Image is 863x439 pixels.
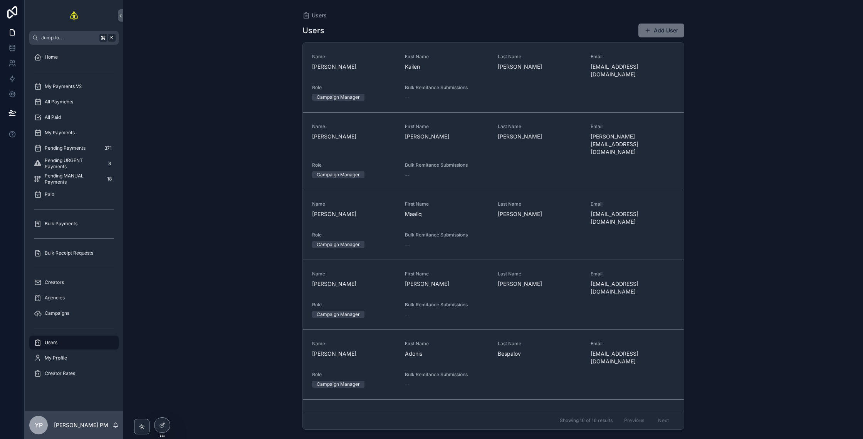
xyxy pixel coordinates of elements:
a: Home [29,50,119,64]
a: Users [29,336,119,350]
span: Email [591,54,674,60]
div: Campaign Manager [317,381,360,388]
span: [PERSON_NAME] [498,280,581,288]
span: Last Name [498,201,581,207]
a: All Payments [29,95,119,109]
span: First Name [405,201,489,207]
span: Email [591,271,674,277]
span: Bulk Remitance Submissions [405,371,489,378]
span: Bulk Remitance Submissions [405,84,489,91]
span: Users [45,339,57,346]
span: -- [405,241,410,249]
span: Last Name [498,271,581,277]
span: Role [312,162,396,168]
span: Campaigns [45,310,69,316]
span: First Name [405,271,489,277]
span: Name [312,201,396,207]
span: [EMAIL_ADDRESS][DOMAIN_NAME] [591,280,674,295]
span: Last Name [498,123,581,130]
span: Last Name [498,54,581,60]
span: All Paid [45,114,61,120]
span: Name [312,54,396,60]
span: Email [591,410,674,417]
span: Home [45,54,58,60]
span: [PERSON_NAME] [312,280,396,288]
span: Bespalov [498,350,581,358]
span: My Payments [45,130,75,136]
span: Creator Rates [45,370,75,377]
span: My Profile [45,355,67,361]
a: My Payments V2 [29,79,119,93]
span: Role [312,232,396,238]
span: Name [312,410,396,417]
span: Pending Payments [45,145,86,151]
div: 3 [105,159,114,168]
button: Jump to...K [29,31,119,45]
a: Agencies [29,291,119,305]
span: Name [312,271,396,277]
span: Pending URGENT Payments [45,157,102,170]
span: My Payments V2 [45,83,82,89]
div: scrollable content [25,45,123,390]
h1: Users [302,25,324,36]
span: Jump to... [41,35,96,41]
span: [PERSON_NAME] [405,280,489,288]
span: Bulk Remitance Submissions [405,232,489,238]
span: Users [312,12,327,19]
span: -- [405,171,410,179]
span: Bulk Remitance Submissions [405,162,489,168]
a: Add User [638,24,684,37]
span: First Name [405,123,489,130]
span: Pending MANUAL Payments [45,173,102,185]
span: [PERSON_NAME] [498,210,581,218]
span: YP [35,420,43,430]
span: [EMAIL_ADDRESS][DOMAIN_NAME] [591,210,674,226]
div: 371 [102,144,114,153]
span: Maaliq [405,210,489,218]
div: Campaign Manager [317,241,360,248]
div: Campaign Manager [317,311,360,318]
span: [PERSON_NAME][EMAIL_ADDRESS][DOMAIN_NAME] [591,133,674,156]
a: Bulk Receipt Requests [29,246,119,260]
span: Kailen [405,63,489,71]
a: Pending URGENT Payments3 [29,157,119,171]
img: App logo [69,9,79,22]
a: My Payments [29,126,119,140]
span: Bulk Remitance Submissions [405,302,489,308]
span: Showing 16 of 16 results [560,417,613,424]
p: [PERSON_NAME] PM [54,421,108,429]
span: Adonis [405,350,489,358]
span: Last Name [498,341,581,347]
a: Pending Payments371 [29,141,119,155]
a: Bulk Payments [29,217,119,231]
a: My Profile [29,351,119,365]
div: Campaign Manager [317,171,360,178]
span: Creators [45,279,64,285]
span: Role [312,302,396,308]
span: [PERSON_NAME] [312,63,396,71]
span: [EMAIL_ADDRESS][DOMAIN_NAME] [591,63,674,78]
span: Paid [45,191,54,198]
span: [PERSON_NAME] [312,133,396,140]
span: [PERSON_NAME] [498,133,581,140]
div: 18 [105,174,114,184]
a: Creator Rates [29,366,119,380]
span: First Name [405,410,489,417]
a: Name[PERSON_NAME]First Name[PERSON_NAME]Last Name[PERSON_NAME]Email[PERSON_NAME][EMAIL_ADDRESS][D... [303,112,684,190]
a: Name[PERSON_NAME]First NameAdonisLast NameBespalovEmail[EMAIL_ADDRESS][DOMAIN_NAME]RoleCampaign M... [303,329,684,399]
span: -- [405,311,410,319]
span: Bulk Payments [45,221,77,227]
a: All Paid [29,110,119,124]
span: [EMAIL_ADDRESS][DOMAIN_NAME] [591,350,674,365]
span: Bulk Receipt Requests [45,250,93,256]
a: Users [302,12,327,19]
a: Name[PERSON_NAME]First Name[PERSON_NAME]Last Name[PERSON_NAME]Email[EMAIL_ADDRESS][DOMAIN_NAME]Ro... [303,260,684,329]
span: Role [312,84,396,91]
span: [PERSON_NAME] [312,210,396,218]
span: First Name [405,54,489,60]
span: All Payments [45,99,73,105]
span: Role [312,371,396,378]
a: Name[PERSON_NAME]First NameMaaliqLast Name[PERSON_NAME]Email[EMAIL_ADDRESS][DOMAIN_NAME]RoleCampa... [303,190,684,260]
span: Email [591,201,674,207]
a: Name[PERSON_NAME]First NameKailenLast Name[PERSON_NAME]Email[EMAIL_ADDRESS][DOMAIN_NAME]RoleCampa... [303,43,684,112]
